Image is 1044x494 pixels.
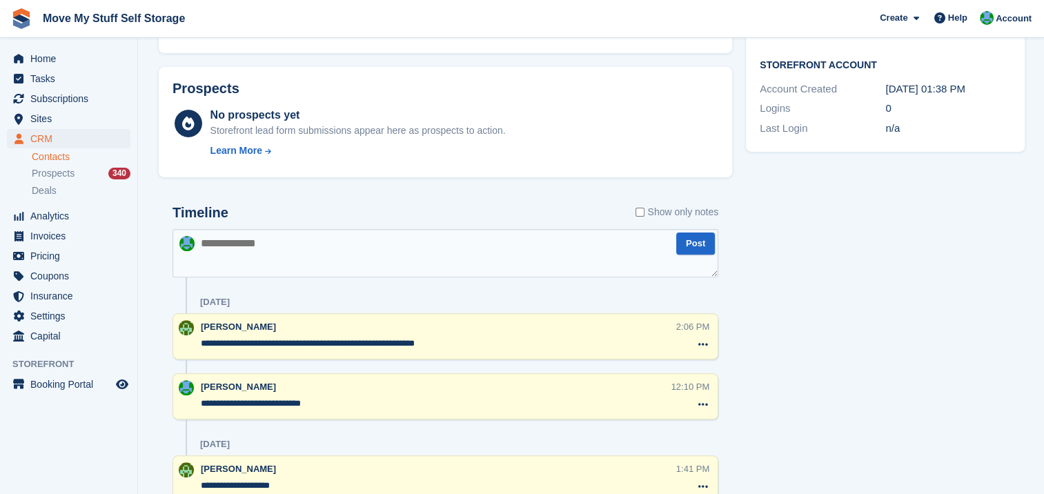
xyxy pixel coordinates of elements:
h2: Prospects [173,81,239,97]
img: stora-icon-8386f47178a22dfd0bd8f6a31ec36ba5ce8667c1dd55bd0f319d3a0aa187defe.svg [11,8,32,29]
img: Dan [980,11,994,25]
span: Sites [30,109,113,128]
a: menu [7,266,130,286]
a: menu [7,206,130,226]
span: Prospects [32,167,75,180]
label: Show only notes [636,205,718,219]
span: Invoices [30,226,113,246]
a: menu [7,246,130,266]
a: Preview store [114,376,130,393]
div: 1:41 PM [676,462,709,475]
span: Account [996,12,1032,26]
div: No prospects yet [210,107,506,123]
div: 12:10 PM [671,380,710,393]
a: menu [7,109,130,128]
span: Capital [30,326,113,346]
span: [PERSON_NAME] [201,382,276,392]
a: menu [7,306,130,326]
div: Last Login [760,121,885,137]
span: Create [880,11,907,25]
a: Move My Stuff Self Storage [37,7,190,30]
span: Settings [30,306,113,326]
div: 0 [885,101,1011,117]
div: [DATE] [200,439,230,450]
span: Subscriptions [30,89,113,108]
h2: Timeline [173,205,228,221]
div: n/a [885,121,1011,137]
a: menu [7,286,130,306]
a: menu [7,226,130,246]
a: menu [7,129,130,148]
span: Analytics [30,206,113,226]
div: 340 [108,168,130,179]
a: menu [7,375,130,394]
a: Contacts [32,150,130,164]
img: Joel Booth [179,462,194,477]
div: 2:06 PM [676,320,709,333]
div: Storefront lead form submissions appear here as prospects to action. [210,123,506,138]
span: Coupons [30,266,113,286]
span: Help [948,11,967,25]
div: [DATE] [200,297,230,308]
a: menu [7,69,130,88]
img: Dan [179,236,195,251]
span: Insurance [30,286,113,306]
div: Logins [760,101,885,117]
span: [PERSON_NAME] [201,464,276,474]
span: Storefront [12,357,137,371]
span: Tasks [30,69,113,88]
img: Joel Booth [179,320,194,335]
a: menu [7,326,130,346]
span: Booking Portal [30,375,113,394]
a: Deals [32,184,130,198]
span: Deals [32,184,57,197]
div: [DATE] 01:38 PM [885,81,1011,97]
a: Learn More [210,144,506,158]
h2: Storefront Account [760,57,1011,71]
input: Show only notes [636,205,644,219]
button: Post [676,233,715,255]
a: Prospects 340 [32,166,130,181]
span: [PERSON_NAME] [201,322,276,332]
a: menu [7,89,130,108]
span: Home [30,49,113,68]
img: Dan [179,380,194,395]
div: Learn More [210,144,262,158]
span: Pricing [30,246,113,266]
a: menu [7,49,130,68]
span: CRM [30,129,113,148]
div: Account Created [760,81,885,97]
